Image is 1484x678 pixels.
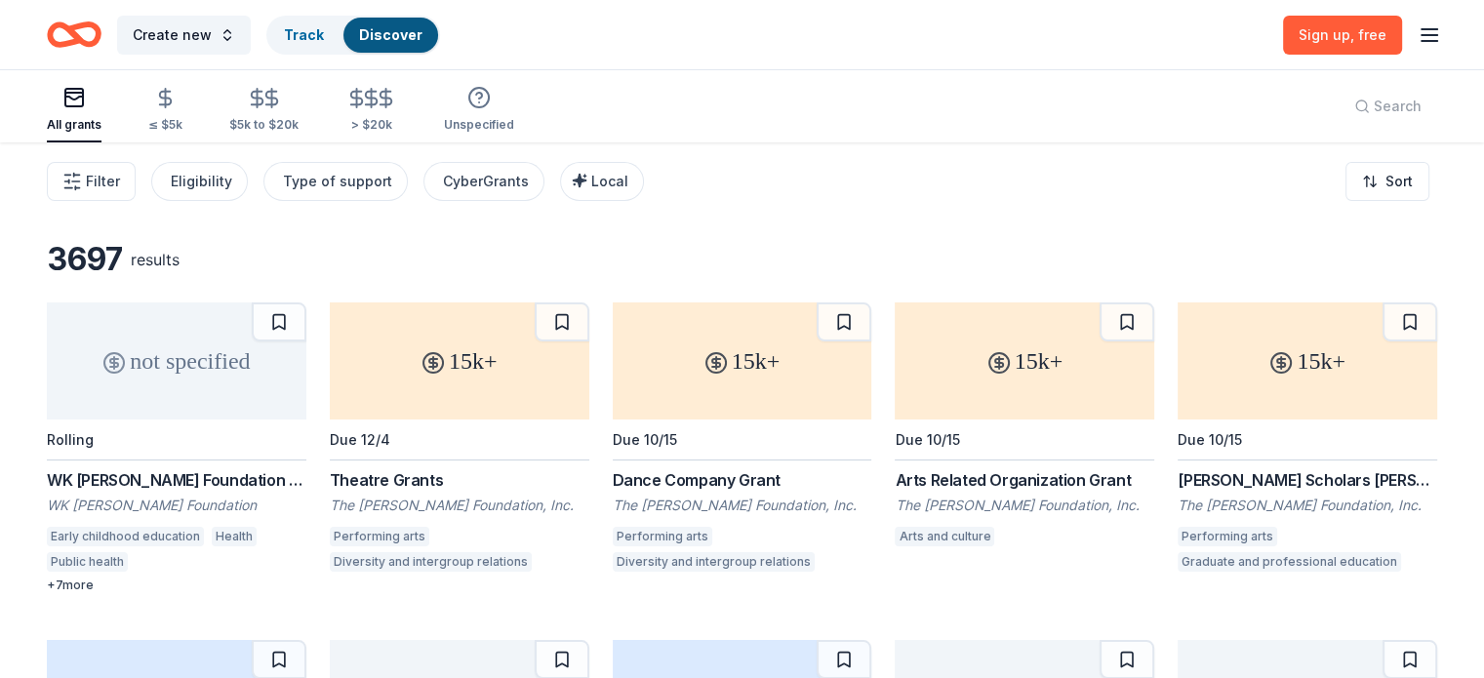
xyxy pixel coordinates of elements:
div: All grants [47,117,101,133]
div: Theatre Grants [330,468,589,492]
div: Due 12/4 [330,431,390,448]
div: Graduate and professional education [1178,552,1401,572]
div: The [PERSON_NAME] Foundation, Inc. [1178,496,1437,515]
div: Dance Company Grant [613,468,872,492]
div: 3697 [47,240,123,279]
a: Sign up, free [1283,16,1402,55]
a: Home [47,12,101,58]
div: not specified [47,302,306,419]
button: $5k to $20k [229,79,299,142]
div: > $20k [345,117,397,133]
button: Type of support [263,162,408,201]
div: Type of support [283,170,392,193]
div: Rolling [47,431,94,448]
span: Create new [133,23,212,47]
a: 15k+Due 10/15[PERSON_NAME] Scholars [PERSON_NAME]The [PERSON_NAME] Foundation, Inc.Performing art... [1178,302,1437,578]
button: All grants [47,78,101,142]
div: WK [PERSON_NAME] Foundation Grant [47,468,306,492]
div: Performing arts [613,527,712,546]
span: Sign up [1299,26,1386,43]
div: ≤ $5k [148,117,182,133]
button: Eligibility [151,162,248,201]
div: results [131,248,180,271]
button: Unspecified [444,78,514,142]
div: The [PERSON_NAME] Foundation, Inc. [895,496,1154,515]
a: Discover [359,26,422,43]
a: 15k+Due 10/15Dance Company GrantThe [PERSON_NAME] Foundation, Inc.Performing artsDiversity and in... [613,302,872,578]
div: Early childhood education [47,527,204,546]
div: $5k to $20k [229,117,299,133]
span: Sort [1385,170,1413,193]
a: not specifiedRollingWK [PERSON_NAME] Foundation GrantWK [PERSON_NAME] FoundationEarly childhood e... [47,302,306,593]
div: Public health [47,552,128,572]
button: Create new [117,16,251,55]
span: Filter [86,170,120,193]
button: Local [560,162,644,201]
button: TrackDiscover [266,16,440,55]
a: Track [284,26,324,43]
div: Arts Related Organization Grant [895,468,1154,492]
div: Due 10/15 [613,431,677,448]
div: Unspecified [444,117,514,133]
span: , free [1350,26,1386,43]
button: ≤ $5k [148,79,182,142]
div: CyberGrants [443,170,529,193]
div: WK [PERSON_NAME] Foundation [47,496,306,515]
div: 15k+ [895,302,1154,419]
div: Performing arts [1178,527,1277,546]
div: The [PERSON_NAME] Foundation, Inc. [330,496,589,515]
div: + 7 more [47,578,306,593]
a: 15k+Due 10/15Arts Related Organization GrantThe [PERSON_NAME] Foundation, Inc.Arts and culture [895,302,1154,552]
div: Due 10/15 [1178,431,1242,448]
div: Arts and culture [895,527,994,546]
button: > $20k [345,79,397,142]
div: Performing arts [330,527,429,546]
div: Eligibility [171,170,232,193]
div: Diversity and intergroup relations [613,552,815,572]
div: Diversity and intergroup relations [330,552,532,572]
div: Due 10/15 [895,431,959,448]
div: The [PERSON_NAME] Foundation, Inc. [613,496,872,515]
div: 15k+ [1178,302,1437,419]
div: [PERSON_NAME] Scholars [PERSON_NAME] [1178,468,1437,492]
a: 15k+Due 12/4Theatre GrantsThe [PERSON_NAME] Foundation, Inc.Performing artsDiversity and intergro... [330,302,589,578]
button: Filter [47,162,136,201]
div: 15k+ [613,302,872,419]
button: CyberGrants [423,162,544,201]
button: Sort [1345,162,1429,201]
div: 15k+ [330,302,589,419]
div: Health [212,527,257,546]
span: Local [591,173,628,189]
